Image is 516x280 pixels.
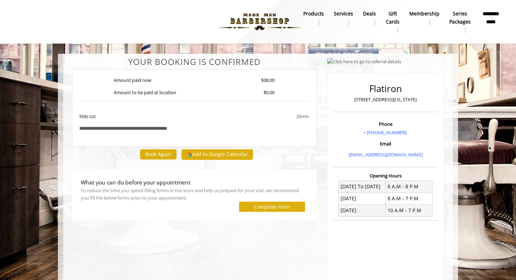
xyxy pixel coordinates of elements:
a: ServicesServices [329,9,358,27]
b: Deals [363,10,376,18]
b: Amount to be paid at location [114,89,176,96]
a: Series packagesSeries packages [444,9,476,35]
div: 20min [239,113,309,120]
a: DealsDeals [358,9,381,27]
p: [STREET_ADDRESS][US_STATE] [335,96,436,103]
b: Services [334,10,353,18]
img: Click here to go to referral details [327,58,401,65]
button: Add to Google Calendar [181,149,253,160]
b: Series packages [449,10,471,26]
b: gift cards [386,10,399,26]
td: 8 A.M - 7 P.M [385,193,432,204]
div: To reduce the time you spend filling forms in the store and help us prepare for your visit, we re... [81,187,308,202]
b: What you can do before your appointment [81,178,191,186]
b: products [303,10,324,18]
b: Kids cut [79,113,96,120]
td: [DATE] [339,193,386,204]
b: Membership [409,10,439,18]
td: [DATE] To [DATE] [339,181,386,193]
img: Made Man Barbershop logo [211,2,308,41]
h3: Phone [335,122,436,126]
a: Productsproducts [298,9,329,27]
b: $0.00 [264,89,274,96]
h3: Opening Hours [333,173,438,178]
h3: Email [335,141,436,146]
h2: Flatiron [335,84,436,94]
button: Complete Form [239,202,305,212]
a: Gift cardsgift cards [381,9,404,35]
b: Amount paid now [114,77,151,83]
label: Complete Form [254,204,290,210]
a: MembershipMembership [404,9,444,27]
b: $38.00 [261,77,274,83]
button: Book Again [140,149,177,159]
a: + [PHONE_NUMBER]. [363,129,408,136]
a: [EMAIL_ADDRESS][DOMAIN_NAME] [349,151,423,158]
center: Your Booking is confirmed [72,57,317,66]
td: [DATE] [339,205,386,217]
td: 10 A.M - 7 P.M [385,205,432,217]
td: 8 A.M - 8 P.M [385,181,432,193]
